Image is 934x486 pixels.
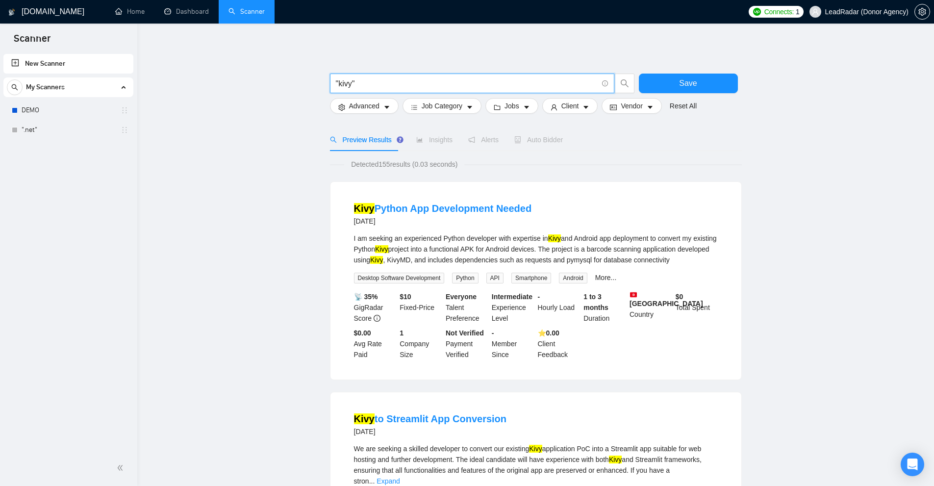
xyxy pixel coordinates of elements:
mark: Kivy [354,203,375,214]
span: Python [452,273,478,283]
div: Tooltip anchor [396,135,404,144]
div: Member Since [490,328,536,360]
a: More... [595,274,617,281]
span: Detected 155 results (0.03 seconds) [344,159,464,170]
button: barsJob Categorycaret-down [403,98,481,114]
div: Duration [581,291,628,324]
a: Reset All [670,101,697,111]
b: 1 to 3 months [583,293,608,311]
span: Android [559,273,587,283]
span: user [551,103,557,111]
span: search [7,84,22,91]
b: ⭐️ 0.00 [538,329,559,337]
mark: Kivy [548,234,561,242]
span: Advanced [349,101,379,111]
a: DEMO [22,101,115,120]
span: search [330,136,337,143]
div: Client Feedback [536,328,582,360]
div: Company Size [398,328,444,360]
button: search [615,74,634,93]
img: 🇹🇳 [630,291,637,298]
img: upwork-logo.png [753,8,761,16]
span: bars [411,103,418,111]
a: Kivyto Streamlit App Conversion [354,413,507,424]
li: My Scanners [3,77,133,140]
span: info-circle [602,80,608,87]
div: Experience Level [490,291,536,324]
a: setting [914,8,930,16]
span: Auto Bidder [514,136,563,144]
b: 📡 35% [354,293,378,301]
b: Intermediate [492,293,532,301]
div: Country [628,291,674,324]
div: [DATE] [354,426,507,437]
div: Hourly Load [536,291,582,324]
span: holder [121,106,128,114]
li: New Scanner [3,54,133,74]
button: folderJobscaret-down [485,98,538,114]
span: Job Category [422,101,462,111]
span: ... [369,477,375,485]
span: My Scanners [26,77,65,97]
span: double-left [117,463,126,473]
span: Connects: [764,6,794,17]
b: Everyone [446,293,477,301]
span: Desktop Software Development [354,273,445,283]
mark: Kivy [609,456,622,463]
a: Expand [377,477,400,485]
b: - [492,329,494,337]
span: Jobs [505,101,519,111]
b: $ 10 [400,293,411,301]
div: Total Spent [674,291,720,324]
a: homeHome [115,7,145,16]
a: KivyPython App Development Needed [354,203,532,214]
button: setting [914,4,930,20]
div: Payment Verified [444,328,490,360]
b: - [538,293,540,301]
span: holder [121,126,128,134]
span: caret-down [383,103,390,111]
button: Save [639,74,738,93]
span: user [812,8,819,15]
span: Scanner [6,31,58,52]
div: Open Intercom Messenger [901,453,924,476]
img: logo [8,4,15,20]
button: idcardVendorcaret-down [602,98,661,114]
span: setting [915,8,930,16]
span: Client [561,101,579,111]
input: Search Freelance Jobs... [336,77,598,90]
b: $0.00 [354,329,371,337]
span: notification [468,136,475,143]
span: Vendor [621,101,642,111]
mark: Kivy [370,256,383,264]
mark: Kivy [529,445,542,453]
a: New Scanner [11,54,126,74]
div: GigRadar Score [352,291,398,324]
span: Insights [416,136,453,144]
span: setting [338,103,345,111]
mark: Kivy [354,413,375,424]
div: Talent Preference [444,291,490,324]
span: Alerts [468,136,499,144]
button: search [7,79,23,95]
span: info-circle [374,315,380,322]
span: idcard [610,103,617,111]
div: I am seeking an experienced Python developer with expertise in and Android app deployment to conv... [354,233,718,265]
span: caret-down [466,103,473,111]
span: 1 [796,6,800,17]
a: dashboardDashboard [164,7,209,16]
span: Save [679,77,697,89]
span: Preview Results [330,136,401,144]
span: area-chart [416,136,423,143]
button: settingAdvancedcaret-down [330,98,399,114]
span: folder [494,103,501,111]
b: Not Verified [446,329,484,337]
a: ".net" [22,120,115,140]
span: caret-down [523,103,530,111]
span: caret-down [582,103,589,111]
span: robot [514,136,521,143]
b: [GEOGRAPHIC_DATA] [630,291,703,307]
a: searchScanner [228,7,265,16]
span: API [486,273,504,283]
div: Fixed-Price [398,291,444,324]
